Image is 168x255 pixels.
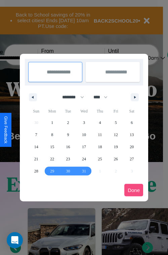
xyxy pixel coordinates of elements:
span: 10 [82,129,86,141]
button: 3 [76,117,92,129]
span: 8 [51,129,53,141]
button: 9 [60,129,76,141]
button: 24 [76,153,92,165]
span: 25 [98,153,102,165]
span: 2 [67,117,69,129]
button: 1 [44,117,60,129]
button: 31 [76,165,92,177]
span: 30 [66,165,70,177]
button: 20 [124,141,140,153]
button: 17 [76,141,92,153]
span: Sun [28,106,44,117]
span: 4 [99,117,101,129]
button: 16 [60,141,76,153]
span: 24 [82,153,86,165]
span: 11 [98,129,102,141]
span: 28 [34,165,38,177]
button: 12 [108,129,124,141]
button: 5 [108,117,124,129]
span: 21 [34,153,38,165]
button: 23 [60,153,76,165]
div: Open Intercom Messenger [7,232,23,248]
button: 30 [60,165,76,177]
button: 4 [92,117,108,129]
span: 7 [35,129,37,141]
button: 15 [44,141,60,153]
span: 26 [114,153,118,165]
span: 17 [82,141,86,153]
button: Done [124,184,143,196]
button: 29 [44,165,60,177]
button: 7 [28,129,44,141]
span: Sat [124,106,140,117]
button: 6 [124,117,140,129]
button: 11 [92,129,108,141]
button: 28 [28,165,44,177]
button: 22 [44,153,60,165]
button: 14 [28,141,44,153]
span: 31 [82,165,86,177]
span: 23 [66,153,70,165]
button: 10 [76,129,92,141]
span: 22 [50,153,54,165]
button: 18 [92,141,108,153]
span: 9 [67,129,69,141]
span: 13 [130,129,134,141]
button: 19 [108,141,124,153]
div: Give Feedback [3,116,8,144]
button: 13 [124,129,140,141]
button: 27 [124,153,140,165]
span: 16 [66,141,70,153]
span: 5 [115,117,117,129]
span: Tue [60,106,76,117]
span: 14 [34,141,38,153]
button: 21 [28,153,44,165]
span: Mon [44,106,60,117]
span: 19 [114,141,118,153]
span: 27 [130,153,134,165]
span: 1 [51,117,53,129]
span: 15 [50,141,54,153]
span: 6 [131,117,133,129]
span: 20 [130,141,134,153]
button: 2 [60,117,76,129]
span: 3 [83,117,85,129]
span: 18 [98,141,102,153]
span: 12 [114,129,118,141]
button: 8 [44,129,60,141]
button: 25 [92,153,108,165]
button: 26 [108,153,124,165]
span: Fri [108,106,124,117]
span: 29 [50,165,54,177]
span: Thu [92,106,108,117]
span: Wed [76,106,92,117]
